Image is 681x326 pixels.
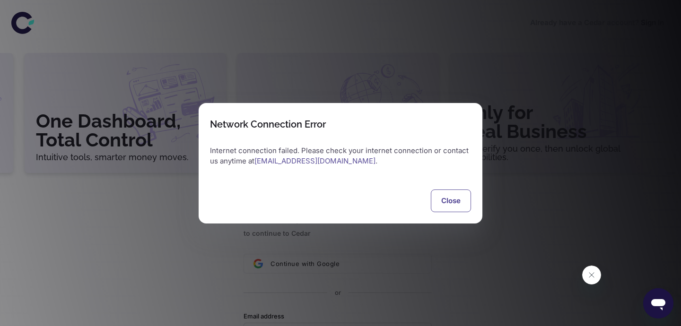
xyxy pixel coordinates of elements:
[6,7,68,14] span: Hi. Need any help?
[210,119,326,130] div: Network Connection Error
[210,146,471,167] p: Internet connection failed. Please check your internet connection or contact us anytime at .
[431,189,471,212] button: Close
[582,266,601,284] iframe: Close message
[643,288,673,318] iframe: Button to launch messaging window
[254,156,375,165] a: [EMAIL_ADDRESS][DOMAIN_NAME]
